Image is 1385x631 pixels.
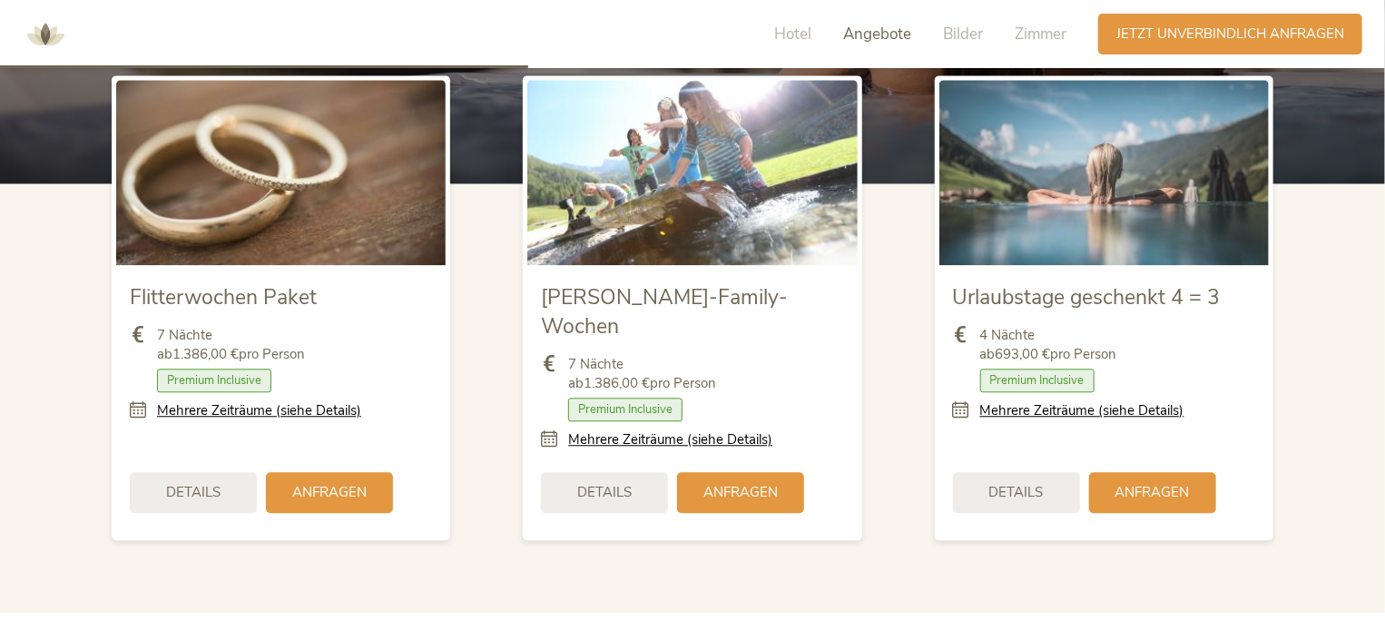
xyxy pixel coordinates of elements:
[996,345,1051,363] b: 693,00 €
[157,369,271,392] span: Premium Inclusive
[166,483,221,502] span: Details
[577,483,632,502] span: Details
[939,80,1269,265] img: Urlaubstage geschenkt 4 = 3
[980,326,1117,364] span: 4 Nächte ab pro Person
[116,80,446,265] img: Flitterwochen Paket
[292,483,367,502] span: Anfragen
[130,283,317,311] span: Flitterwochen Paket
[172,345,239,363] b: 1.386,00 €
[980,369,1095,392] span: Premium Inclusive
[1116,25,1344,44] span: Jetzt unverbindlich anfragen
[953,283,1221,311] span: Urlaubstage geschenkt 4 = 3
[943,24,983,44] span: Bilder
[527,80,857,265] img: Sommer-Family-Wochen
[157,326,305,364] span: 7 Nächte ab pro Person
[568,398,683,421] span: Premium Inclusive
[568,430,772,449] a: Mehrere Zeiträume (siehe Details)
[980,401,1184,420] a: Mehrere Zeiträume (siehe Details)
[568,355,716,393] span: 7 Nächte ab pro Person
[774,24,811,44] span: Hotel
[1115,483,1190,502] span: Anfragen
[18,7,73,62] img: AMONTI & LUNARIS Wellnessresort
[18,27,73,40] a: AMONTI & LUNARIS Wellnessresort
[703,483,778,502] span: Anfragen
[541,283,788,340] span: [PERSON_NAME]-Family-Wochen
[157,401,361,420] a: Mehrere Zeiträume (siehe Details)
[1015,24,1066,44] span: Zimmer
[843,24,911,44] span: Angebote
[989,483,1044,502] span: Details
[584,374,650,392] b: 1.386,00 €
